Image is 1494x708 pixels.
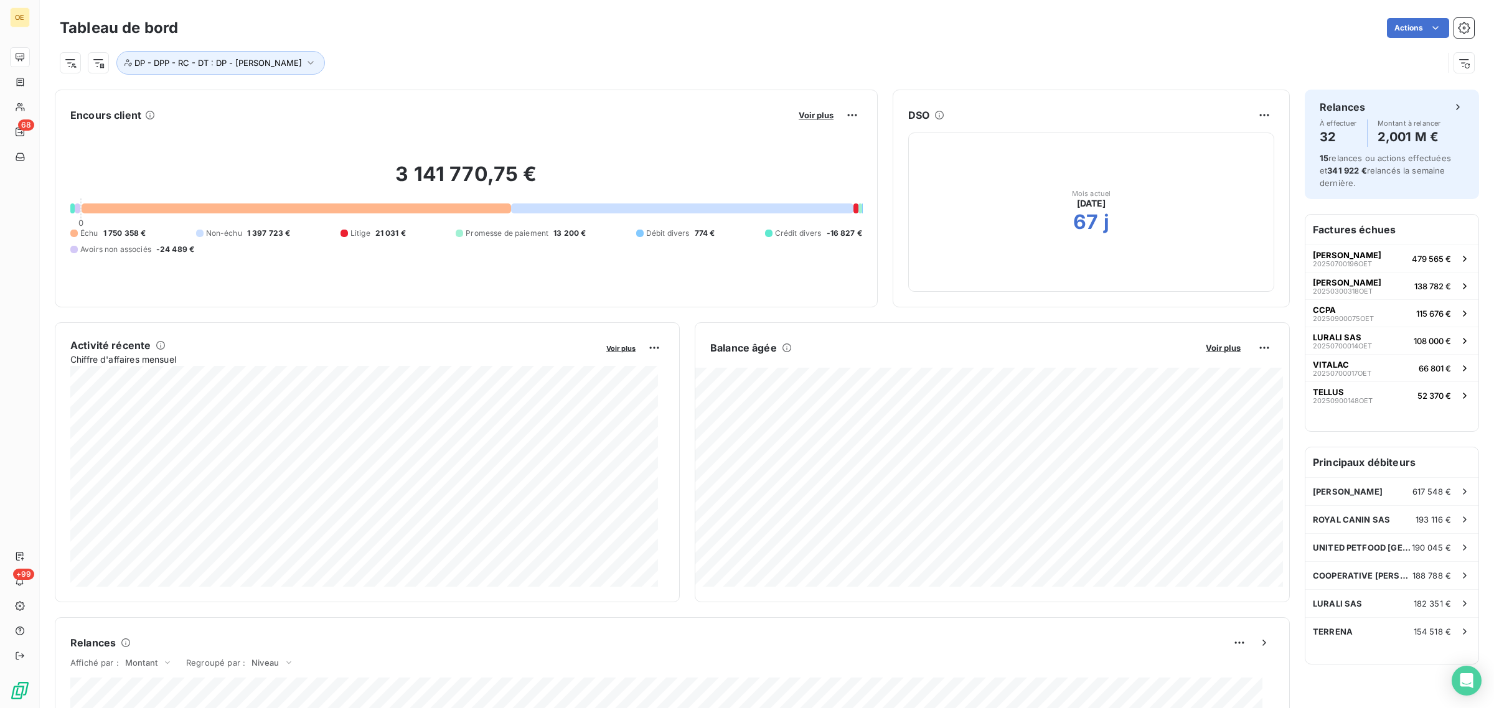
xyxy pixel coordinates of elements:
[10,7,30,27] div: OE
[78,218,83,228] span: 0
[70,338,151,353] h6: Activité récente
[186,658,245,668] span: Regroupé par :
[1077,197,1106,210] span: [DATE]
[1313,250,1381,260] span: [PERSON_NAME]
[1320,127,1357,147] h4: 32
[646,228,690,239] span: Débit divers
[1305,327,1478,354] button: LURALI SAS20250700014OET108 000 €
[1416,309,1451,319] span: 115 676 €
[1313,543,1412,552] span: UNITED PETFOOD [GEOGRAPHIC_DATA] SRL
[1313,332,1361,342] span: LURALI SAS
[251,658,279,668] span: Niveau
[1073,210,1098,235] h2: 67
[1305,381,1478,409] button: TELLUS20250900148OET52 370 €
[1412,543,1451,552] span: 190 045 €
[553,228,586,239] span: 13 200 €
[1416,515,1451,524] span: 193 116 €
[125,658,157,668] span: Montant
[1378,119,1441,127] span: Montant à relancer
[1378,127,1441,147] h4: 2,001 M €
[103,228,146,239] span: 1 750 358 €
[80,228,98,239] span: Échu
[603,342,639,353] button: Voir plus
[1313,342,1372,350] span: 20250700014OET
[70,658,119,668] span: Affiché par :
[1320,119,1357,127] span: À effectuer
[116,51,325,75] button: DP - DPP - RC - DT : DP - [PERSON_NAME]
[1104,210,1109,235] h2: j
[70,353,598,366] span: Chiffre d'affaires mensuel
[1206,343,1241,353] span: Voir plus
[1313,487,1383,496] span: [PERSON_NAME]
[10,681,30,701] img: Logo LeanPay
[466,228,548,239] span: Promesse de paiement
[1313,515,1390,524] span: ROYAL CANIN SAS
[134,58,302,68] span: DP - DPP - RC - DT : DP - [PERSON_NAME]
[1202,342,1244,353] button: Voir plus
[908,108,929,123] h6: DSO
[1320,153,1451,188] span: relances ou actions effectuées et relancés la semaine dernière.
[1305,354,1478,381] button: VITALAC20250700017OET66 801 €
[695,228,715,239] span: 774 €
[1387,18,1449,38] button: Actions
[1414,626,1451,636] span: 154 518 €
[1313,260,1372,268] span: 20250700196OET
[70,108,141,123] h6: Encours client
[1305,215,1478,245] h6: Factures échues
[1305,299,1478,327] button: CCPA20250900075OET115 676 €
[13,569,34,580] span: +99
[1414,281,1451,291] span: 138 782 €
[60,17,178,39] h3: Tableau de bord
[1414,599,1451,608] span: 182 351 €
[1452,666,1482,696] div: Open Intercom Messenger
[1412,254,1451,264] span: 479 565 €
[1313,387,1344,397] span: TELLUS
[1320,100,1365,114] h6: Relances
[1305,245,1478,272] button: [PERSON_NAME]20250700196OET479 565 €
[70,635,116,650] h6: Relances
[1313,277,1381,287] span: [PERSON_NAME]
[1305,272,1478,299] button: [PERSON_NAME]20250300318OET138 782 €
[799,110,834,120] span: Voir plus
[375,228,406,239] span: 21 031 €
[1313,315,1374,322] span: 20250900075OET
[1414,336,1451,346] span: 108 000 €
[710,340,777,355] h6: Balance âgée
[1313,397,1373,404] span: 20250900148OET
[1419,363,1451,373] span: 66 801 €
[1072,190,1111,197] span: Mois actuel
[1327,165,1366,175] span: 341 922 €
[1320,153,1328,163] span: 15
[1313,599,1363,608] span: LURALI SAS
[80,244,151,255] span: Avoirs non associés
[775,228,822,239] span: Crédit divers
[1313,360,1349,370] span: VITALAC
[206,228,242,239] span: Non-échu
[1417,391,1451,401] span: 52 370 €
[18,119,34,131] span: 68
[1313,571,1412,580] span: COOPERATIVE [PERSON_NAME]-PAYSANNE
[795,109,837,121] button: Voir plus
[156,244,194,255] span: -24 489 €
[606,344,636,353] span: Voir plus
[247,228,291,239] span: 1 397 723 €
[827,228,862,239] span: -16 827 €
[1313,287,1373,295] span: 20250300318OET
[1313,626,1353,636] span: TERRENA
[1313,370,1371,377] span: 20250700017OET
[1305,447,1478,477] h6: Principaux débiteurs
[350,228,370,239] span: Litige
[1313,305,1336,315] span: CCPA
[1412,571,1451,580] span: 188 788 €
[70,162,862,199] h2: 3 141 770,75 €
[1412,487,1451,496] span: 617 548 €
